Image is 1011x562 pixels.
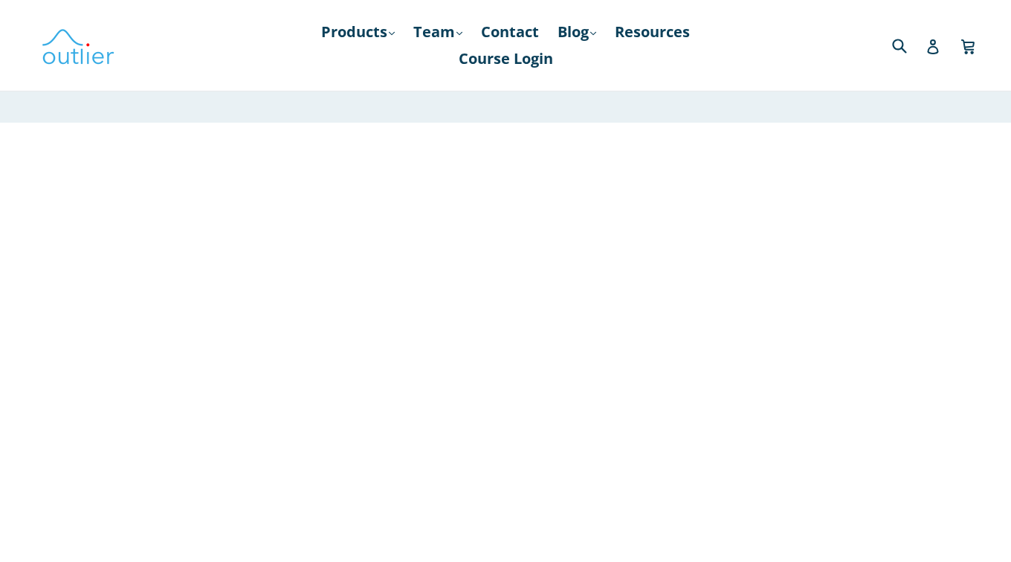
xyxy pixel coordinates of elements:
[474,19,546,45] a: Contact
[550,19,604,45] a: Blog
[451,45,561,72] a: Course Login
[406,19,470,45] a: Team
[314,19,402,45] a: Products
[607,19,697,45] a: Resources
[888,30,929,60] input: Search
[41,24,115,67] img: Outlier Linguistics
